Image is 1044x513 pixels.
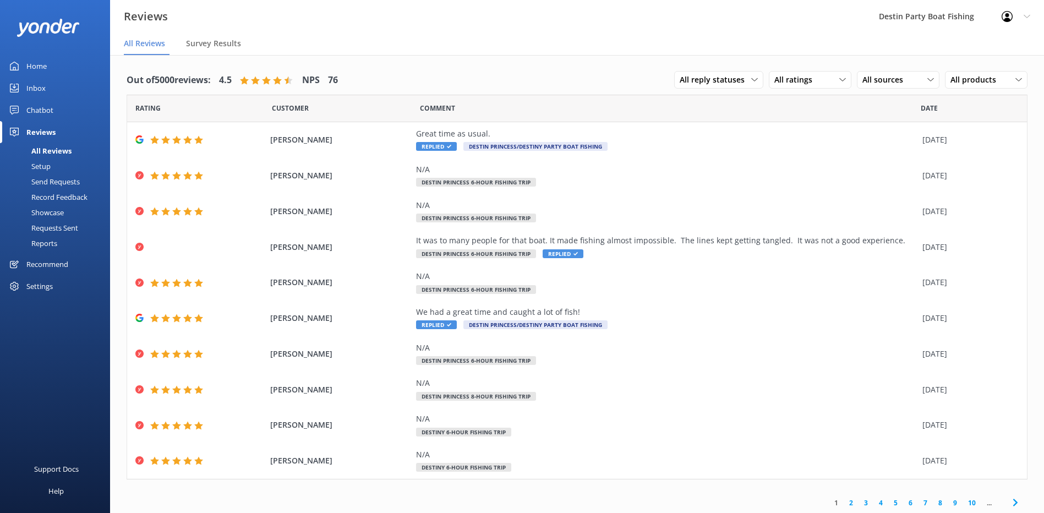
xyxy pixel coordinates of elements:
span: Destin Princess 6-Hour Fishing Trip [416,285,536,294]
a: Showcase [7,205,110,220]
a: 3 [859,498,873,508]
span: All sources [862,74,910,86]
div: Reviews [26,121,56,143]
span: Destin Princess/Destiny Party Boat Fishing [463,320,608,329]
a: 10 [963,498,981,508]
span: All products [950,74,1003,86]
span: [PERSON_NAME] [270,419,411,431]
h3: Reviews [124,8,168,25]
div: Home [26,55,47,77]
a: 8 [933,498,948,508]
div: Chatbot [26,99,53,121]
div: Record Feedback [7,189,88,205]
div: All Reviews [7,143,72,159]
span: [PERSON_NAME] [270,276,411,288]
span: Destiny 6-Hour Fishing Trip [416,463,511,472]
a: 1 [829,498,844,508]
h4: Out of 5000 reviews: [127,73,211,88]
a: Send Requests [7,174,110,189]
span: All reply statuses [680,74,751,86]
span: ... [981,498,997,508]
div: Support Docs [34,458,79,480]
div: Recommend [26,253,68,275]
span: Destin Princess 6-Hour Fishing Trip [416,214,536,222]
div: N/A [416,163,917,176]
div: N/A [416,199,917,211]
div: N/A [416,413,917,425]
h4: NPS [302,73,320,88]
span: [PERSON_NAME] [270,348,411,360]
span: Destin Princess 6-Hour Fishing Trip [416,178,536,187]
span: Question [420,103,455,113]
span: Destiny 6-Hour Fishing Trip [416,428,511,436]
div: Help [48,480,64,502]
div: [DATE] [922,312,1013,324]
span: [PERSON_NAME] [270,134,411,146]
a: Requests Sent [7,220,110,236]
div: [DATE] [922,205,1013,217]
span: Survey Results [186,38,241,49]
div: [DATE] [922,276,1013,288]
a: 4 [873,498,888,508]
a: Setup [7,159,110,174]
span: [PERSON_NAME] [270,205,411,217]
div: N/A [416,377,917,389]
div: We had a great time and caught a lot of fish! [416,306,917,318]
a: 5 [888,498,903,508]
div: [DATE] [922,419,1013,431]
span: [PERSON_NAME] [270,384,411,396]
span: Destin Princess/Destiny Party Boat Fishing [463,142,608,151]
span: Replied [416,142,457,151]
div: [DATE] [922,384,1013,396]
div: Great time as usual. [416,128,917,140]
span: Date [135,103,161,113]
a: 2 [844,498,859,508]
div: Send Requests [7,174,80,189]
img: yonder-white-logo.png [17,19,80,37]
div: [DATE] [922,170,1013,182]
a: Reports [7,236,110,251]
div: [DATE] [922,134,1013,146]
div: Settings [26,275,53,297]
span: Replied [543,249,583,258]
h4: 76 [328,73,338,88]
div: Reports [7,236,57,251]
a: 9 [948,498,963,508]
div: N/A [416,342,917,354]
span: [PERSON_NAME] [270,312,411,324]
div: N/A [416,270,917,282]
span: All Reviews [124,38,165,49]
div: Setup [7,159,51,174]
span: All ratings [774,74,819,86]
span: [PERSON_NAME] [270,455,411,467]
div: [DATE] [922,348,1013,360]
span: Destin Princess 6-Hour Fishing Trip [416,249,536,258]
div: [DATE] [922,241,1013,253]
span: [PERSON_NAME] [270,170,411,182]
span: Destin Princess 6-Hour Fishing Trip [416,356,536,365]
span: Date [272,103,309,113]
span: Destin Princess 8-Hour Fishing Trip [416,392,536,401]
div: Showcase [7,205,64,220]
a: Record Feedback [7,189,110,205]
span: Replied [416,320,457,329]
div: Requests Sent [7,220,78,236]
a: 6 [903,498,918,508]
div: It was to many people for that boat. It made fishing almost impossible. The lines kept getting ta... [416,234,917,247]
a: All Reviews [7,143,110,159]
div: Inbox [26,77,46,99]
h4: 4.5 [219,73,232,88]
div: [DATE] [922,455,1013,467]
span: [PERSON_NAME] [270,241,411,253]
a: 7 [918,498,933,508]
div: N/A [416,449,917,461]
span: Date [921,103,938,113]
